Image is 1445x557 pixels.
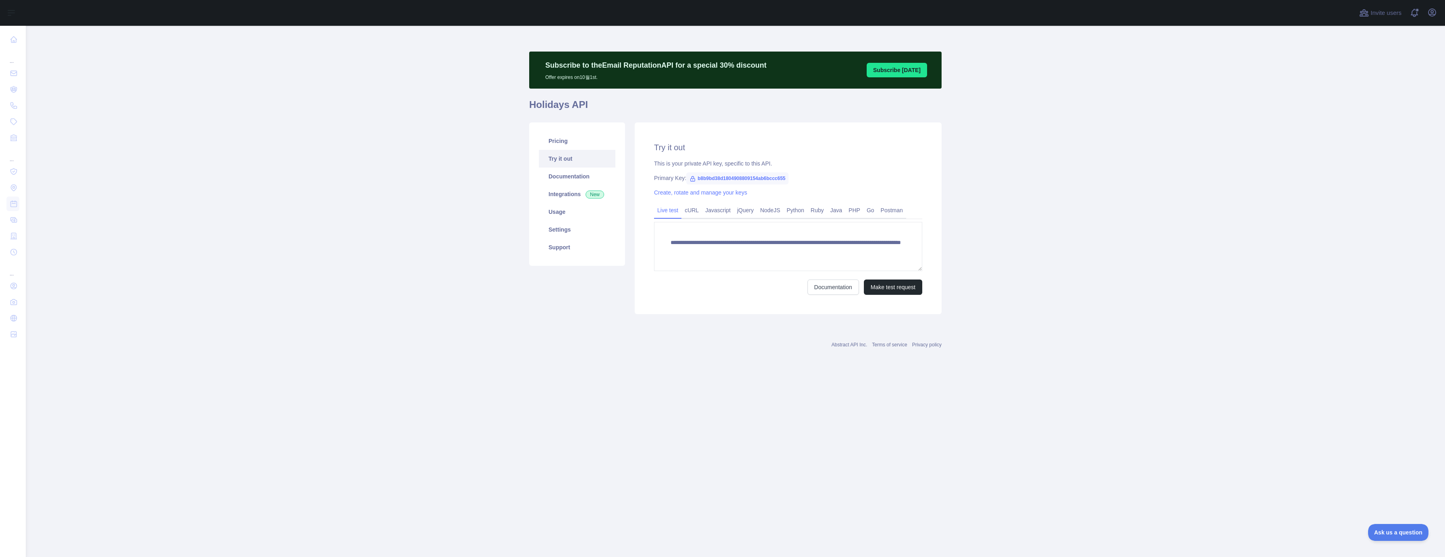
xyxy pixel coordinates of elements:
span: b8b9bd38d1804908809154ab6bccc655 [686,172,789,184]
a: NodeJS [757,204,783,217]
div: ... [6,261,19,277]
h1: Holidays API [529,98,942,118]
span: Invite users [1370,8,1402,18]
p: Offer expires on 10월 1st. [545,71,766,81]
a: Support [539,238,615,256]
a: Try it out [539,150,615,168]
a: Ruby [807,204,827,217]
a: Abstract API Inc. [832,342,867,348]
p: Subscribe to the Email Reputation API for a special 30 % discount [545,60,766,71]
a: Create, rotate and manage your keys [654,189,747,196]
a: Pricing [539,132,615,150]
button: Invite users [1358,6,1403,19]
a: Documentation [539,168,615,185]
div: Primary Key: [654,174,922,182]
div: ... [6,48,19,64]
button: Subscribe [DATE] [867,63,927,77]
a: Integrations New [539,185,615,203]
a: cURL [681,204,702,217]
a: Python [783,204,807,217]
a: Live test [654,204,681,217]
a: Privacy policy [912,342,942,348]
a: PHP [845,204,863,217]
a: Postman [878,204,906,217]
button: Make test request [864,280,922,295]
a: Java [827,204,846,217]
span: New [586,190,604,199]
a: Terms of service [872,342,907,348]
div: This is your private API key, specific to this API. [654,159,922,168]
iframe: Toggle Customer Support [1368,524,1429,541]
a: jQuery [734,204,757,217]
a: Go [863,204,878,217]
a: Usage [539,203,615,221]
a: Javascript [702,204,734,217]
a: Settings [539,221,615,238]
div: ... [6,147,19,163]
h2: Try it out [654,142,922,153]
a: Documentation [807,280,859,295]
